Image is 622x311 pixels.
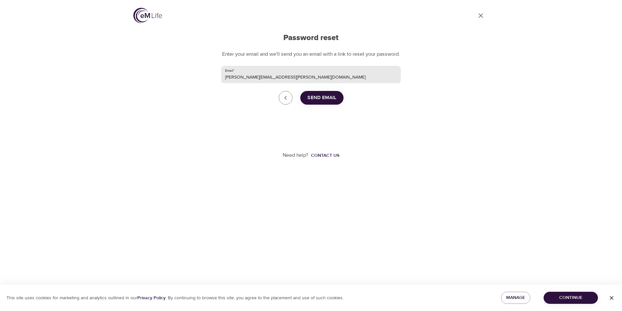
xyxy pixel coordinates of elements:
a: close [279,91,292,105]
a: Privacy Policy [137,295,166,301]
p: Need help? [283,152,308,159]
a: close [473,8,489,23]
a: Contact us [308,152,339,159]
img: logo [133,8,162,23]
span: Manage [506,294,525,302]
button: Manage [501,292,530,304]
button: Continue [544,292,598,304]
h2: Password reset [221,33,401,43]
p: Enter your email and we'll send you an email with a link to reset your password. [221,51,401,58]
span: Continue [549,294,593,302]
button: Send Email [300,91,344,105]
div: Contact us [311,152,339,159]
span: Send Email [307,94,336,102]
